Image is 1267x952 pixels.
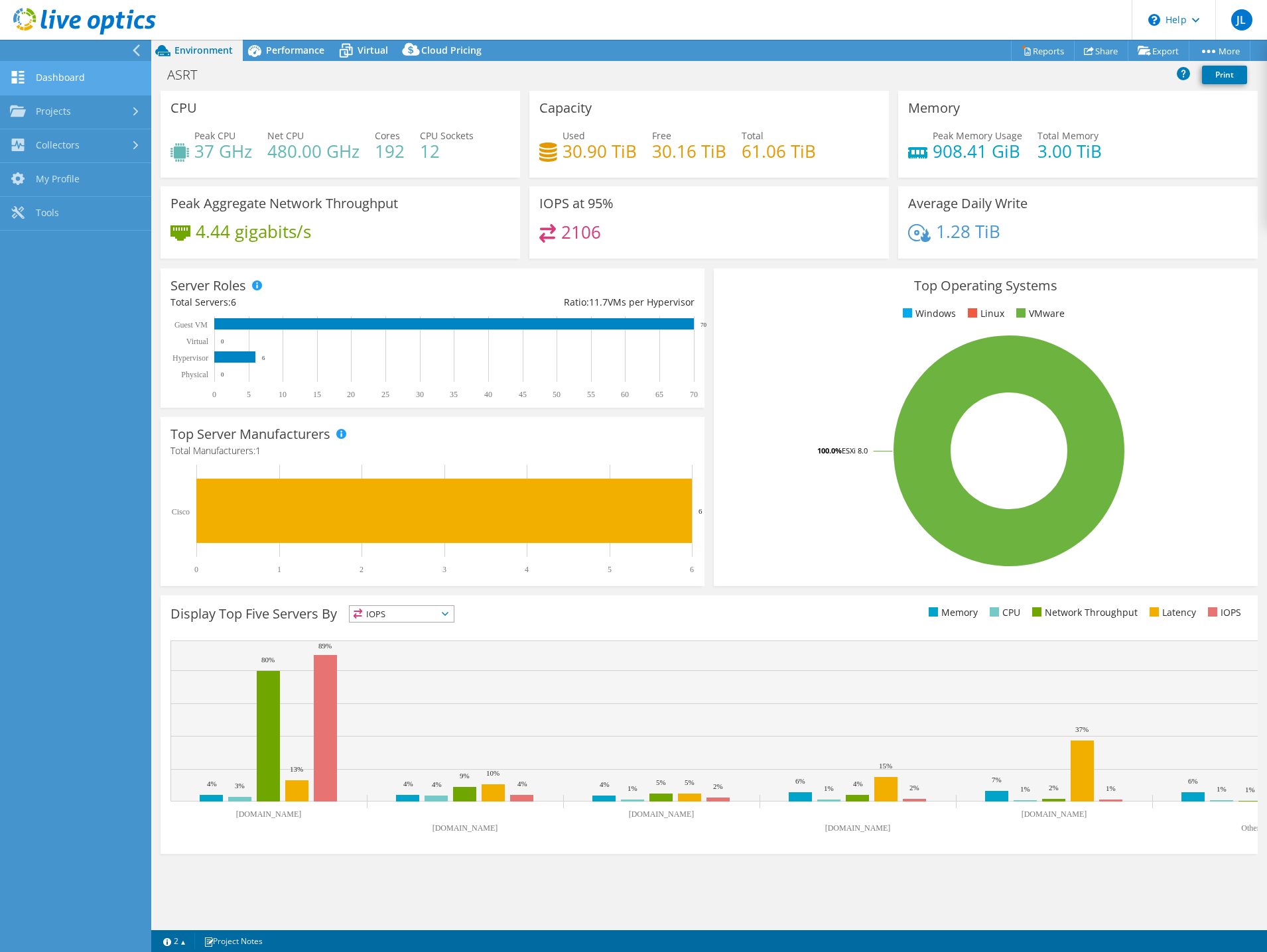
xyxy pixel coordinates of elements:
[525,565,529,574] text: 4
[420,144,474,158] h4: 12
[161,68,218,82] h1: ASRT
[795,777,805,785] text: 6%
[742,144,816,158] h4: 61.06 TiB
[685,778,695,786] text: 5%
[933,144,1022,158] h4: 908.41 GiB
[1020,785,1030,793] text: 1%
[724,278,1248,293] h3: Top Operating Systems
[742,129,764,142] span: Total
[656,778,666,786] text: 5%
[824,784,834,792] text: 1%
[1011,40,1075,61] a: Reports
[925,605,978,620] li: Memory
[1128,40,1189,61] a: Export
[1148,14,1160,26] svg: \n
[290,765,303,773] text: 13%
[879,762,892,770] text: 15%
[154,933,195,949] a: 2
[628,784,637,792] text: 1%
[450,390,458,399] text: 35
[403,780,413,788] text: 4%
[817,446,842,455] tspan: 100.0%
[266,44,324,56] span: Performance
[563,144,637,158] h4: 30.90 TiB
[936,224,1000,239] h4: 1.28 TiB
[194,565,198,574] text: 0
[1022,809,1087,819] text: [DOMAIN_NAME]
[1146,605,1196,620] li: Latency
[699,507,702,515] text: 6
[186,337,209,346] text: Virtual
[1029,605,1138,620] li: Network Throughput
[539,196,614,211] h3: IOPS at 95%
[432,780,442,788] text: 4%
[589,296,608,308] span: 11.7
[900,306,956,321] li: Windows
[170,278,246,293] h3: Server Roles
[255,444,261,457] span: 1
[212,390,216,399] text: 0
[965,306,1004,321] li: Linux
[992,776,1002,784] text: 7%
[170,427,330,442] h3: Top Server Manufacturers
[279,390,287,399] text: 10
[621,390,629,399] text: 60
[433,295,695,310] div: Ratio: VMs per Hypervisor
[172,507,190,516] text: Cisco
[416,390,424,399] text: 30
[561,225,601,239] h4: 2106
[313,390,321,399] text: 15
[1245,786,1255,794] text: 1%
[825,823,891,833] text: [DOMAIN_NAME]
[381,390,389,399] text: 25
[1231,9,1252,30] span: JL
[908,196,1028,211] h3: Average Daily Write
[170,444,695,458] h4: Total Manufacturers:
[221,371,224,378] text: 0
[713,782,723,790] text: 2%
[933,129,1022,142] span: Peak Memory Usage
[196,224,311,239] h4: 4.44 gigabits/s
[207,780,217,788] text: 4%
[517,780,527,788] text: 4%
[221,338,224,345] text: 0
[247,390,251,399] text: 5
[1217,785,1227,793] text: 1%
[1205,605,1241,620] li: IOPS
[170,295,433,310] div: Total Servers:
[235,782,245,790] text: 3%
[587,390,595,399] text: 55
[652,144,726,158] h4: 30.16 TiB
[194,129,235,142] span: Peak CPU
[350,606,454,622] span: IOPS
[1202,66,1247,84] a: Print
[318,642,332,650] text: 89%
[420,129,474,142] span: CPU Sockets
[563,129,585,142] span: Used
[172,353,208,363] text: Hypervisor
[347,390,355,399] text: 20
[842,446,868,455] tspan: ESXi 8.0
[700,322,707,328] text: 70
[262,355,265,361] text: 6
[484,390,492,399] text: 40
[909,784,919,792] text: 2%
[1074,40,1128,61] a: Share
[277,565,281,574] text: 1
[181,370,208,379] text: Physical
[539,101,592,115] h3: Capacity
[1049,784,1059,792] text: 2%
[170,196,398,211] h3: Peak Aggregate Network Throughput
[986,605,1020,620] li: CPU
[600,780,610,788] text: 4%
[267,129,304,142] span: Net CPU
[442,565,446,574] text: 3
[375,129,400,142] span: Cores
[194,144,252,158] h4: 37 GHz
[629,809,695,819] text: [DOMAIN_NAME]
[358,44,388,56] span: Virtual
[652,129,671,142] span: Free
[1106,784,1116,792] text: 1%
[553,390,561,399] text: 50
[690,390,698,399] text: 70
